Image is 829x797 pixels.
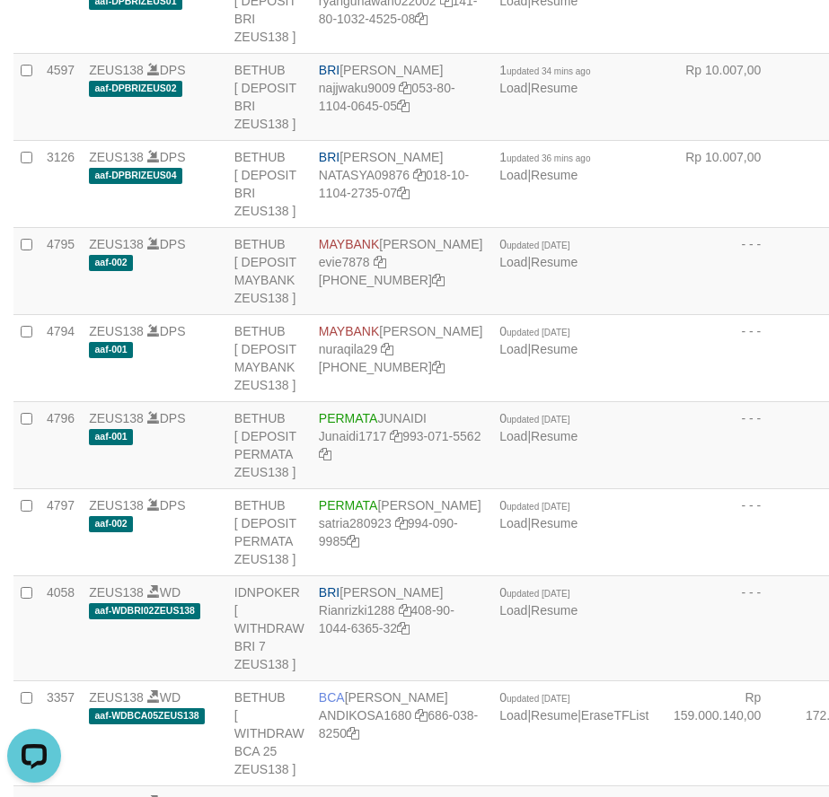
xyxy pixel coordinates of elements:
td: 4794 [40,314,82,401]
td: Rp 159.000.140,00 [656,680,788,785]
span: BRI [319,585,340,600]
td: 3357 [40,680,82,785]
td: [PERSON_NAME] 018-10-1104-2735-07 [312,140,492,227]
a: Copy ANDIKOSA1680 to clipboard [415,708,428,723]
span: BCA [319,690,345,705]
span: updated [DATE] [507,694,569,704]
td: [PERSON_NAME] [PHONE_NUMBER] [312,227,492,314]
span: aaf-WDBCA05ZEUS138 [89,708,205,723]
td: DPS [82,53,227,140]
a: ZEUS138 [89,690,144,705]
td: Rp 10.007,00 [656,140,788,227]
span: 0 [499,237,569,251]
td: [PERSON_NAME] 408-90-1044-6365-32 [312,575,492,680]
a: najjwaku9009 [319,81,396,95]
a: Load [499,603,527,617]
span: | [499,63,590,95]
span: aaf-001 [89,342,133,357]
a: Copy evie7878 to clipboard [374,255,386,269]
a: ZEUS138 [89,585,144,600]
span: aaf-WDBRI02ZEUS138 [89,603,200,618]
span: aaf-002 [89,255,133,270]
td: DPS [82,314,227,401]
td: 3126 [40,140,82,227]
td: - - - [656,227,788,314]
a: Resume [531,255,578,269]
span: | [499,324,578,356]
span: MAYBANK [319,237,379,251]
a: ANDIKOSA1680 [319,708,412,723]
a: Copy NATASYA09876 to clipboard [413,168,426,182]
td: 4058 [40,575,82,680]
td: DPS [82,488,227,575]
a: Rianrizki1288 [319,603,395,617]
a: Resume [531,708,578,723]
a: Load [499,429,527,443]
a: Resume [531,516,578,530]
td: BETHUB [ DEPOSIT MAYBANK ZEUS138 ] [227,227,312,314]
a: Copy 408901044636532 to clipboard [397,621,410,635]
a: Copy nuraqila29 to clipboard [381,342,393,356]
span: | [499,411,578,443]
span: 1 [499,63,590,77]
span: PERMATA [319,498,378,512]
a: ZEUS138 [89,498,144,512]
td: - - - [656,314,788,401]
td: 4797 [40,488,82,575]
span: updated [DATE] [507,328,569,337]
a: Copy 141801032452508 to clipboard [415,12,428,26]
td: BETHUB [ DEPOSIT MAYBANK ZEUS138 ] [227,314,312,401]
a: Copy 8743968600 to clipboard [432,360,445,374]
td: - - - [656,575,788,680]
td: IDNPOKER [ WITHDRAW BRI 7 ZEUS138 ] [227,575,312,680]
a: evie7878 [319,255,370,269]
span: | [499,498,578,530]
a: Copy 6860388250 to clipboard [347,726,359,740]
span: aaf-DPBRIZEUS04 [89,168,182,183]
a: ZEUS138 [89,63,144,77]
a: ZEUS138 [89,150,144,164]
td: [PERSON_NAME] 994-090-9985 [312,488,492,575]
span: | [499,150,590,182]
a: Copy 9940909985 to clipboard [347,534,359,548]
span: updated [DATE] [507,502,569,512]
a: Load [499,168,527,182]
span: updated [DATE] [507,415,569,425]
a: Load [499,342,527,356]
td: [PERSON_NAME] 686-038-8250 [312,680,492,785]
a: Copy satria280923 to clipboard [395,516,408,530]
a: ZEUS138 [89,237,144,251]
span: 0 [499,585,569,600]
a: satria280923 [319,516,392,530]
span: updated 34 mins ago [507,66,590,76]
td: WD [82,575,227,680]
a: Load [499,255,527,269]
td: - - - [656,488,788,575]
span: BRI [319,63,340,77]
a: Junaidi1717 [319,429,387,443]
a: Load [499,708,527,723]
a: Resume [531,81,578,95]
a: Load [499,516,527,530]
a: Copy 018101104273507 to clipboard [397,186,410,200]
span: MAYBANK [319,324,379,338]
td: DPS [82,227,227,314]
span: 0 [499,324,569,338]
td: DPS [82,401,227,488]
td: 4796 [40,401,82,488]
span: aaf-002 [89,516,133,531]
a: nuraqila29 [319,342,377,356]
td: BETHUB [ DEPOSIT PERMATA ZEUS138 ] [227,401,312,488]
span: | | [499,690,648,723]
span: 0 [499,411,569,425]
span: aaf-DPBRIZEUS02 [89,81,182,96]
span: updated 36 mins ago [507,153,590,163]
td: [PERSON_NAME] [PHONE_NUMBER] [312,314,492,401]
a: Copy Junaidi1717 to clipboard [390,429,402,443]
span: 0 [499,690,569,705]
td: BETHUB [ DEPOSIT PERMATA ZEUS138 ] [227,488,312,575]
a: Copy 8004940100 to clipboard [432,273,445,287]
span: BRI [319,150,340,164]
td: Rp 10.007,00 [656,53,788,140]
a: Copy 9930715562 to clipboard [319,447,331,461]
